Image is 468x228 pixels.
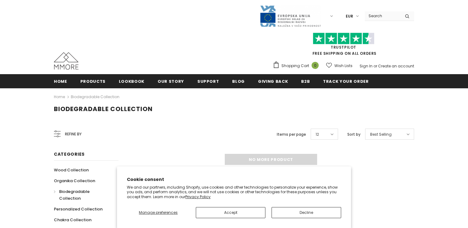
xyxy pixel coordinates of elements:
span: Best Selling [370,131,392,138]
a: B2B [301,74,310,88]
a: Organika Collection [54,175,95,186]
a: Personalized Collection [54,204,103,214]
a: Biodegradable Collection [54,186,112,204]
span: Wish Lists [334,63,353,69]
p: We and our partners, including Shopify, use cookies and other technologies to personalize your ex... [127,185,341,199]
a: Privacy Policy [185,194,211,199]
a: Lookbook [119,74,144,88]
a: Home [54,93,65,101]
span: Lookbook [119,78,144,84]
span: Organika Collection [54,178,95,184]
span: Wood Collection [54,167,89,173]
a: Home [54,74,67,88]
span: Products [80,78,106,84]
span: 12 [316,131,319,138]
button: Accept [196,207,265,218]
span: Categories [54,151,85,157]
a: Chakra Collection [54,214,91,225]
a: Trustpilot [331,45,356,50]
a: Our Story [158,74,184,88]
a: support [197,74,219,88]
a: Blog [232,74,245,88]
input: Search Site [365,11,400,20]
span: B2B [301,78,310,84]
span: EUR [346,13,353,19]
span: Blog [232,78,245,84]
span: Personalized Collection [54,206,103,212]
label: Sort by [347,131,361,138]
span: FREE SHIPPING ON ALL ORDERS [273,35,414,56]
a: Products [80,74,106,88]
a: Create an account [378,63,414,69]
a: Wood Collection [54,165,89,175]
span: Refine by [65,131,82,138]
span: Shopping Cart [281,63,309,69]
span: Biodegradable Collection [54,105,153,113]
h2: Cookie consent [127,176,341,183]
a: Giving back [258,74,288,88]
a: Sign In [360,63,373,69]
span: Home [54,78,67,84]
img: Javni Razpis [260,5,321,27]
img: MMORE Cases [54,52,79,70]
a: Track your order [323,74,369,88]
button: Decline [272,207,341,218]
a: Javni Razpis [260,13,321,18]
span: Manage preferences [139,210,178,215]
span: Biodegradable Collection [59,189,90,201]
span: Chakra Collection [54,217,91,223]
a: Wish Lists [326,60,353,71]
span: or [373,63,377,69]
a: Biodegradable Collection [71,94,119,99]
span: Giving back [258,78,288,84]
span: 0 [312,62,319,69]
a: Shopping Cart 0 [273,61,322,70]
span: support [197,78,219,84]
img: Trust Pilot Stars [313,33,374,45]
span: Track your order [323,78,369,84]
label: Items per page [277,131,306,138]
button: Manage preferences [127,207,190,218]
span: Our Story [158,78,184,84]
